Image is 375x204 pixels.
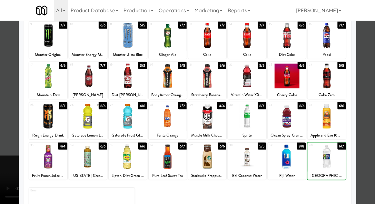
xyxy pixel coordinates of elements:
[258,143,266,150] div: 5/5
[149,131,187,139] div: Fanta Orange
[150,131,186,139] div: Fanta Orange
[309,102,327,108] div: 32
[217,102,226,109] div: 4/4
[269,62,287,67] div: 23
[69,102,107,139] div: 266/6Gatorade Lemon Lime
[59,22,67,29] div: 7/7
[229,91,265,99] div: Vitamin Water XXX - acai, blueberry, pomegranate
[29,22,67,59] div: 97/7Monster Original
[229,62,247,67] div: 22
[258,62,266,69] div: 5/5
[110,172,146,180] div: Lipton Diet Green Tea
[99,143,107,150] div: 6/6
[58,143,67,150] div: 4/4
[149,91,187,99] div: BodyArmor Orange Mango
[69,22,107,59] div: 106/6Monster Energy Mega Can Zero Ultra 24 fl. oz.
[69,131,107,139] div: Gatorade Lemon Lime
[188,51,226,59] div: Coke
[190,62,207,67] div: 21
[188,62,226,99] div: 216/6Strawberry Banana SuperDrink, BODYARMOR
[190,102,207,108] div: 29
[228,51,266,59] div: Coke
[178,102,187,109] div: 7/7
[110,102,128,108] div: 27
[308,62,346,99] div: 245/5Coke Zero
[36,5,47,16] img: Micromart
[309,131,345,139] div: Apple and Eve 100% OJ
[149,51,187,59] div: Ginger Ale
[229,143,247,148] div: 38
[109,62,147,99] div: 193/3Diet [PERSON_NAME]
[109,51,147,59] div: Monster Ultra Blue
[268,172,306,180] div: Fiji Water
[29,172,67,180] div: Fruit Punch Juice Cocktail, [US_STATE]
[228,22,266,59] div: 147/7Coke
[269,131,305,139] div: Ocean Spray Cran Grape
[188,22,226,59] div: 137/7Coke
[109,102,147,139] div: 274/6Gatorade Frost Glacier Freeze
[29,62,67,99] div: 176/6Mountain Dew
[309,143,327,148] div: 40
[30,22,48,27] div: 9
[309,172,345,180] div: [GEOGRAPHIC_DATA]
[110,62,128,67] div: 19
[30,172,66,180] div: Fruit Punch Juice Cocktail, [US_STATE]
[70,91,106,99] div: [PERSON_NAME]
[228,62,266,99] div: 225/5Vitamin Water XXX - acai, blueberry, pomegranate
[150,102,168,108] div: 28
[30,62,48,67] div: 17
[29,51,67,59] div: Monster Original
[30,188,82,193] div: Extra
[258,102,266,109] div: 6/7
[228,131,266,139] div: Sprite
[109,22,147,59] div: 115/5Monster Ultra Blue
[188,102,226,139] div: 294/4Muscle Milk Chocolate
[268,62,306,99] div: 236/6Cherry Coke
[218,22,226,29] div: 7/7
[229,22,247,27] div: 14
[70,102,88,108] div: 26
[150,22,168,27] div: 12
[309,51,345,59] div: Pepsi
[309,22,327,27] div: 16
[228,172,266,180] div: Bai Coconut Water
[149,172,187,180] div: Pure Leaf Sweet Tea
[338,143,346,150] div: 6/7
[149,102,187,139] div: 287/7Fanta Orange
[269,172,305,180] div: Fiji Water
[188,172,226,180] div: Starbucks Frappuccino Chilled Mocha
[298,102,306,109] div: 6/6
[110,22,128,27] div: 11
[29,91,67,99] div: Mountain Dew
[229,131,265,139] div: Sprite
[30,143,48,148] div: 33
[30,51,66,59] div: Monster Original
[298,22,306,29] div: 6/6
[338,22,346,29] div: 7/7
[149,22,187,59] div: 127/7Ginger Ale
[268,51,306,59] div: Diet Coke
[69,143,107,180] div: 346/6[US_STATE] Green Tea with [MEDICAL_DATA] and Honey
[189,51,225,59] div: Coke
[269,22,287,27] div: 15
[69,172,107,180] div: [US_STATE] Green Tea with [MEDICAL_DATA] and Honey
[149,62,187,99] div: 205/5BodyArmor Orange Mango
[268,131,306,139] div: Ocean Spray Cran Grape
[29,143,67,180] div: 334/4Fruit Punch Juice Cocktail, [US_STATE]
[190,22,207,27] div: 13
[308,102,346,139] div: 326/6Apple and Eve 100% OJ
[29,102,67,139] div: 256/7Reign Energy Drink
[188,91,226,99] div: Strawberry Banana SuperDrink, BODYARMOR
[258,22,266,29] div: 7/7
[150,51,186,59] div: Ginger Ale
[218,143,226,150] div: 6/6
[298,62,306,69] div: 6/6
[308,143,346,180] div: 406/7[GEOGRAPHIC_DATA]
[188,143,226,180] div: 376/6Starbucks Frappuccino Chilled Mocha
[309,62,327,67] div: 24
[308,22,346,59] div: 167/7Pepsi
[69,62,107,99] div: 187/7[PERSON_NAME]
[70,51,106,59] div: Monster Energy Mega Can Zero Ultra 24 fl. oz.
[149,143,187,180] div: 366/7Pure Leaf Sweet Tea
[228,143,266,180] div: 385/5Bai Coconut Water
